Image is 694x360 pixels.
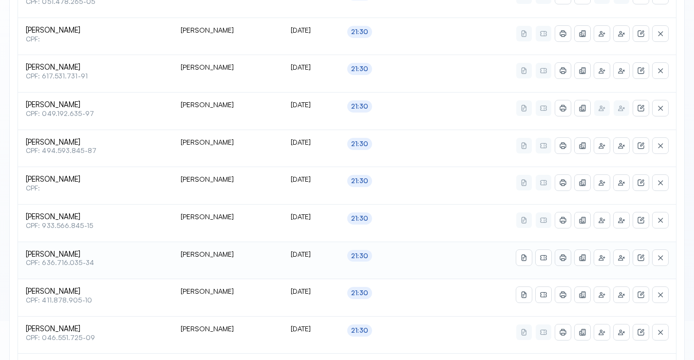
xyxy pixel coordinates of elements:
span: [PERSON_NAME] [26,138,165,147]
span: [PERSON_NAME] [26,63,165,72]
div: [DATE] [291,212,332,221]
div: [PERSON_NAME] [181,175,275,184]
span: CPF: 933.566.845-15 [26,222,165,230]
span: [PERSON_NAME] [26,26,165,35]
div: [DATE] [291,26,332,35]
div: [PERSON_NAME] [181,63,275,72]
div: 21:30 [351,289,368,297]
span: CPF: 617.531.731-91 [26,72,165,80]
div: [DATE] [291,175,332,184]
div: 21:30 [351,177,368,185]
span: CPF: [26,184,165,192]
div: 21:30 [351,140,368,148]
span: CPF: 411.878.905-10 [26,296,165,304]
span: [PERSON_NAME] [26,100,165,110]
span: CPF: 046.551.725-09 [26,334,165,342]
div: [DATE] [291,287,332,296]
div: 21:30 [351,326,368,335]
div: 21:30 [351,102,368,111]
div: 21:30 [351,28,368,36]
div: [PERSON_NAME] [181,250,275,259]
div: [PERSON_NAME] [181,26,275,35]
span: [PERSON_NAME] [26,324,165,334]
span: CPF: 049.192.635-97 [26,110,165,118]
span: [PERSON_NAME] [26,250,165,259]
div: [DATE] [291,250,332,259]
div: [PERSON_NAME] [181,100,275,109]
div: 21:30 [351,252,368,260]
span: CPF: 636.716.035-34 [26,259,165,267]
div: 21:30 [351,214,368,223]
div: [PERSON_NAME] [181,287,275,296]
div: [PERSON_NAME] [181,212,275,221]
div: [PERSON_NAME] [181,324,275,333]
span: [PERSON_NAME] [26,175,165,184]
span: CPF: 494.593.845-87 [26,147,165,155]
span: CPF: [26,35,165,43]
div: [PERSON_NAME] [181,138,275,147]
div: [DATE] [291,138,332,147]
span: [PERSON_NAME] [26,212,165,222]
div: [DATE] [291,100,332,109]
div: [DATE] [291,63,332,72]
div: 21:30 [351,65,368,73]
div: [DATE] [291,324,332,333]
span: [PERSON_NAME] [26,287,165,296]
